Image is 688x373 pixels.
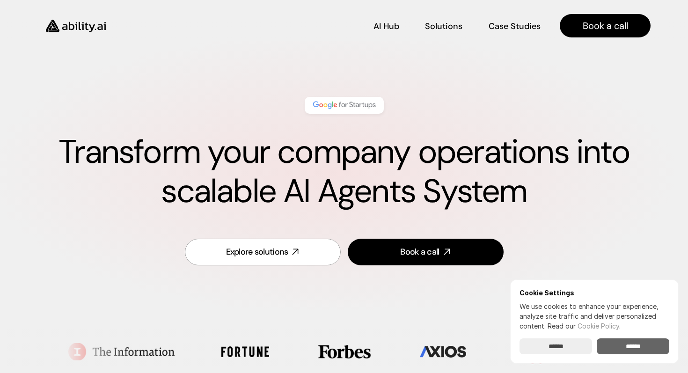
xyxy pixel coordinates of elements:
p: Solutions [425,21,462,32]
a: AI Hub [373,18,399,34]
a: Cookie Policy [578,322,619,330]
div: Explore solutions [226,246,288,258]
a: Book a call [560,14,651,37]
nav: Main navigation [119,14,651,37]
a: Case Studies [488,18,541,34]
div: Book a call [400,246,439,258]
a: Solutions [425,18,462,34]
p: AI Hub [373,21,399,32]
p: Case Studies [489,21,541,32]
h1: Transform your company operations into scalable AI Agents System [37,132,651,211]
p: We use cookies to enhance your experience, analyze site traffic and deliver personalized content. [520,301,669,331]
h6: Cookie Settings [520,289,669,297]
span: Read our . [548,322,621,330]
a: Explore solutions [185,239,341,265]
a: Book a call [348,239,504,265]
p: Book a call [583,19,628,32]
